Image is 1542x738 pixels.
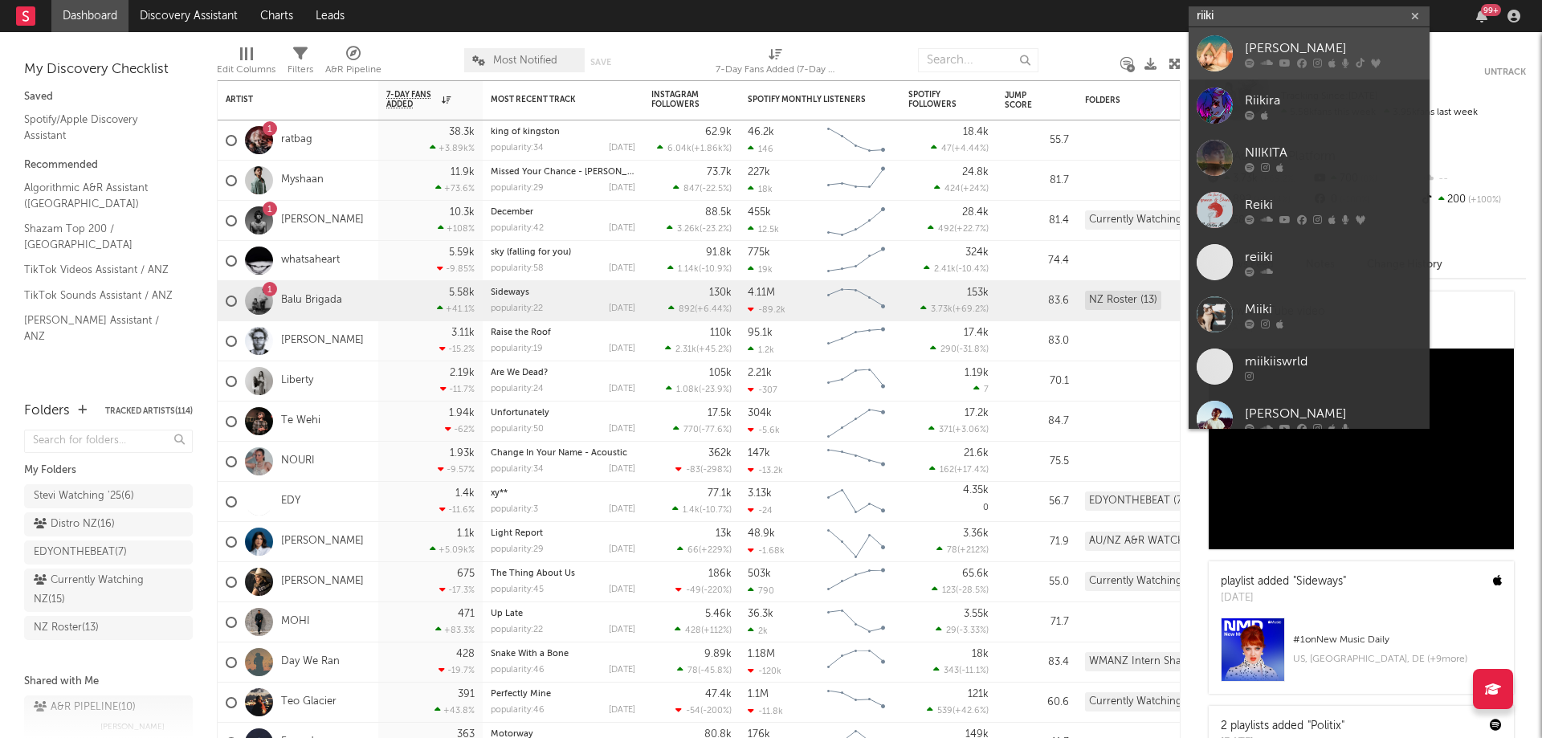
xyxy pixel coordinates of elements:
span: Most Notified [493,55,557,66]
span: -10.9 % [701,265,729,274]
div: popularity: 50 [491,425,544,434]
span: 3.26k [677,225,700,234]
a: Liberty [281,374,313,388]
div: 81.4 [1005,211,1069,230]
span: 2.31k [675,345,696,354]
span: +4.44 % [954,145,986,153]
div: Sideways [491,288,635,297]
div: My Folders [24,461,193,480]
span: -10.7 % [702,506,729,515]
div: ( ) [936,544,989,555]
div: [DATE] [609,545,635,554]
div: reiiki [1245,247,1422,267]
div: 675 [457,569,475,579]
span: +6.44 % [697,305,729,314]
a: Stevi Watching '25(6) [24,484,193,508]
div: 77.1k [708,488,732,499]
div: 10.3k [450,207,475,218]
a: TikTok Videos Assistant / ANZ [24,261,177,279]
div: 12.5k [748,224,779,234]
a: Myshaan [281,173,324,187]
span: +17.4 % [957,466,986,475]
div: December [491,208,635,217]
a: Up Late [491,610,523,618]
div: popularity: 24 [491,385,544,393]
a: "Sideways" [1293,576,1346,587]
div: ( ) [672,504,732,515]
span: 47 [941,145,952,153]
div: 18k [748,184,773,194]
div: -307 [748,385,777,395]
div: Folders [1085,96,1205,105]
svg: Chart title [820,281,892,321]
div: 71.9 [1005,532,1069,552]
div: 4.11M [748,287,775,298]
div: miikiiswrld [1245,352,1422,371]
div: popularity: 34 [491,144,544,153]
div: 1.1k [457,528,475,539]
div: 84.7 [1005,412,1069,431]
div: -9.85 % [437,263,475,274]
div: +108 % [438,223,475,234]
div: 2.19k [450,368,475,378]
a: Shazam Top 200 / [GEOGRAPHIC_DATA] [24,220,177,253]
div: US, [GEOGRAPHIC_DATA], DE (+ 9 more) [1293,650,1502,669]
div: 99 + [1481,4,1501,16]
span: 162 [940,466,954,475]
div: [DATE] [609,264,635,273]
a: Missed Your Chance - [PERSON_NAME] [491,168,655,177]
span: +100 % [1466,196,1501,205]
div: A&R PIPELINE ( 10 ) [34,698,136,717]
div: -62 % [445,424,475,434]
div: Spotify Monthly Listeners [748,95,868,104]
div: ( ) [673,424,732,434]
a: NOURI [281,455,315,468]
div: Light Report [491,529,635,538]
div: 4.35k [963,485,989,495]
div: Spotify Followers [908,90,965,109]
div: 324k [965,247,989,258]
span: 371 [939,426,953,434]
div: [DATE] [609,144,635,153]
div: The Thing About Us [491,569,635,578]
div: 5.59k [449,247,475,258]
div: ( ) [928,223,989,234]
div: ( ) [673,183,732,194]
span: 847 [683,185,700,194]
button: 99+ [1476,10,1487,22]
a: EDY [281,495,300,508]
div: Distro NZ ( 16 ) [34,515,115,534]
div: 73.7k [707,167,732,177]
div: 17.4k [964,328,989,338]
span: 66 [687,546,699,555]
span: +1.86k % [694,145,729,153]
div: -11.7 % [440,384,475,394]
a: Algorithmic A&R Assistant ([GEOGRAPHIC_DATA]) [24,179,177,212]
div: ( ) [665,344,732,354]
span: -77.6 % [701,426,729,434]
span: -22.5 % [702,185,729,194]
div: +41.1 % [437,304,475,314]
a: Reiki [1189,184,1430,236]
span: +22.7 % [957,225,986,234]
div: 2.21k [748,368,772,378]
span: -31.8 % [959,345,986,354]
a: Teo Glacier [281,695,337,709]
div: NZ Roster ( 13 ) [34,618,99,638]
a: [PERSON_NAME] [281,535,364,548]
a: Te Wehi [281,414,320,428]
div: Raise the Roof [491,328,635,337]
svg: Chart title [820,522,892,562]
a: Balu Brigada [281,294,342,308]
div: ( ) [929,464,989,475]
div: ( ) [657,143,732,153]
div: -24 [748,505,773,516]
div: 83.6 [1005,292,1069,311]
a: miikiiswrld [1189,340,1430,393]
div: 146 [748,144,773,154]
a: [PERSON_NAME] [1189,27,1430,80]
svg: Chart title [820,161,892,201]
div: 3.13k [748,488,772,499]
div: 304k [748,408,772,418]
a: #1onNew Music DailyUS, [GEOGRAPHIC_DATA], DE (+9more) [1209,618,1514,694]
